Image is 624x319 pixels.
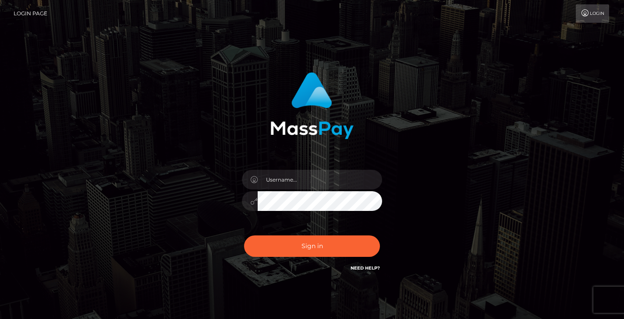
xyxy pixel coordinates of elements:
a: Need Help? [351,265,380,271]
img: MassPay Login [270,72,354,139]
button: Sign in [244,235,380,257]
a: Login [576,4,609,23]
input: Username... [258,170,382,189]
a: Login Page [14,4,47,23]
